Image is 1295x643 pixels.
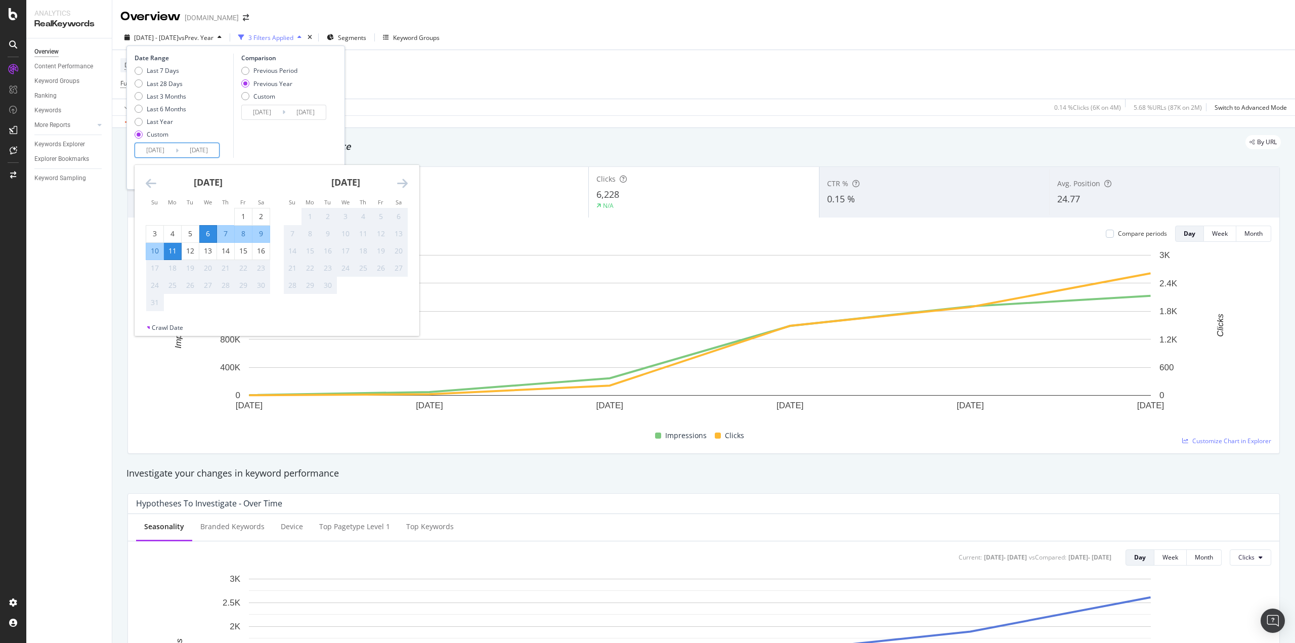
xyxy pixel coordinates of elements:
div: 22 [235,263,252,273]
div: 11 [164,246,181,256]
div: 11 [355,229,372,239]
div: Week [1212,229,1228,238]
small: Sa [258,198,264,206]
div: 19 [182,263,199,273]
td: Not available. Tuesday, September 9, 2025 [319,225,337,242]
div: N/A [603,201,614,210]
td: Choose Wednesday, August 13, 2025 as your check-in date. It’s available. [199,242,217,260]
div: 12 [182,246,199,256]
button: Day [1126,549,1154,566]
div: Overview [120,8,181,25]
td: Not available. Monday, September 29, 2025 [301,277,319,294]
text: 400K [220,363,240,372]
td: Not available. Wednesday, September 17, 2025 [337,242,355,260]
div: 22 [301,263,319,273]
td: Choose Tuesday, August 5, 2025 as your check-in date. It’s available. [182,225,199,242]
div: Calendar [135,165,419,323]
a: Keyword Sampling [34,173,105,184]
div: 12 [372,229,390,239]
div: Crawl Date [152,323,183,332]
div: More Reports [34,120,70,131]
div: 5 [372,211,390,222]
td: Not available. Wednesday, August 20, 2025 [199,260,217,277]
small: Mo [306,198,314,206]
div: Last 6 Months [135,105,186,113]
td: Not available. Wednesday, September 3, 2025 [337,208,355,225]
small: Sa [396,198,402,206]
div: 13 [390,229,407,239]
strong: [DATE] [331,176,360,188]
div: 29 [235,280,252,290]
div: 23 [319,263,336,273]
button: Week [1154,549,1187,566]
div: Previous Period [241,66,297,75]
text: Impressions [174,302,183,349]
div: Move forward to switch to the next month. [397,177,408,190]
td: Not available. Sunday, September 28, 2025 [284,277,301,294]
input: Start Date [242,105,282,119]
div: Month [1195,553,1213,562]
span: Customize Chart in Explorer [1192,437,1271,445]
small: Th [222,198,229,206]
div: 24 [146,280,163,290]
td: Choose Friday, August 15, 2025 as your check-in date. It’s available. [235,242,252,260]
span: 6,228 [596,188,619,200]
td: Not available. Thursday, August 28, 2025 [217,277,235,294]
a: More Reports [34,120,95,131]
div: legacy label [1245,135,1281,149]
div: Month [1244,229,1263,238]
td: Not available. Sunday, August 31, 2025 [146,294,164,311]
div: Seasonality [144,522,184,532]
td: Not available. Thursday, September 18, 2025 [355,242,372,260]
td: Not available. Friday, September 5, 2025 [372,208,390,225]
a: Keyword Groups [34,76,105,87]
button: Day [1175,226,1204,242]
div: Last 3 Months [147,92,186,101]
text: 3K [230,574,240,584]
div: Keyword Groups [34,76,79,87]
text: 3K [1159,250,1170,260]
span: CTR % [827,179,848,188]
a: Overview [34,47,105,57]
a: Customize Chart in Explorer [1182,437,1271,445]
div: Last 7 Days [135,66,186,75]
div: 7 [217,229,234,239]
div: 4 [164,229,181,239]
td: Not available. Wednesday, September 10, 2025 [337,225,355,242]
text: 600 [1159,363,1174,372]
td: Not available. Monday, September 22, 2025 [301,260,319,277]
button: Month [1187,549,1222,566]
div: vs Compared : [1029,553,1066,562]
td: Choose Saturday, August 2, 2025 as your check-in date. It’s available. [252,208,270,225]
td: Choose Friday, August 1, 2025 as your check-in date. It’s available. [235,208,252,225]
div: Last Year [135,117,186,126]
td: Not available. Tuesday, August 19, 2025 [182,260,199,277]
td: Not available. Friday, September 12, 2025 [372,225,390,242]
span: 0.15 % [827,193,855,205]
div: 24 [337,263,354,273]
small: Fr [378,198,383,206]
div: Current: [959,553,982,562]
div: 19 [372,246,390,256]
td: Choose Saturday, August 16, 2025 as your check-in date. It’s available. [252,242,270,260]
div: Ranking [34,91,57,101]
span: Clicks [596,174,616,184]
div: 8 [301,229,319,239]
button: Clicks [1230,549,1271,566]
div: Custom [253,92,275,101]
div: Last 28 Days [135,79,186,88]
text: [DATE] [957,401,984,410]
div: 3 [146,229,163,239]
div: Last 7 Days [147,66,179,75]
div: 21 [217,263,234,273]
div: Date Range [135,54,231,62]
td: Not available. Thursday, September 4, 2025 [355,208,372,225]
div: 3 Filters Applied [248,33,293,42]
div: 1 [235,211,252,222]
span: Device [124,61,144,69]
input: Start Date [135,143,176,157]
text: 1.2K [1159,335,1178,345]
div: Keywords Explorer [34,139,85,150]
div: 21 [284,263,301,273]
div: 25 [355,263,372,273]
